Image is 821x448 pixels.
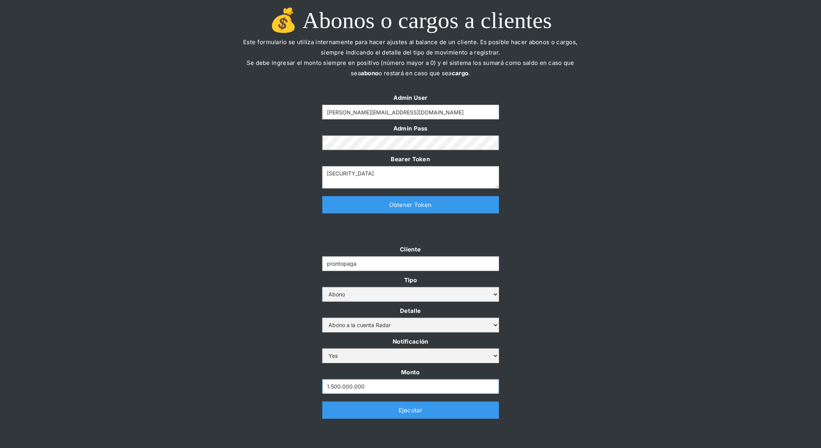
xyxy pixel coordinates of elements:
p: Este formulario se utiliza internamente para hacer ajustes al balance de un cliente. Es posible h... [238,37,584,89]
input: Monto [322,379,499,394]
label: Detalle [322,306,499,316]
h1: 💰 Abonos o cargos a clientes [238,8,584,33]
form: Form [322,244,499,394]
a: Obtener Token [322,196,499,213]
form: Form [322,93,499,188]
input: Example Text [322,256,499,271]
label: Tipo [322,275,499,285]
a: Ejecutar [322,402,499,419]
label: Monto [322,367,499,377]
label: Notificación [322,336,499,347]
label: Cliente [322,244,499,255]
label: Admin Pass [322,123,499,134]
input: Example Text [322,105,499,119]
strong: cargo [452,69,469,77]
label: Bearer Token [322,154,499,164]
strong: abono [361,69,379,77]
label: Admin User [322,93,499,103]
